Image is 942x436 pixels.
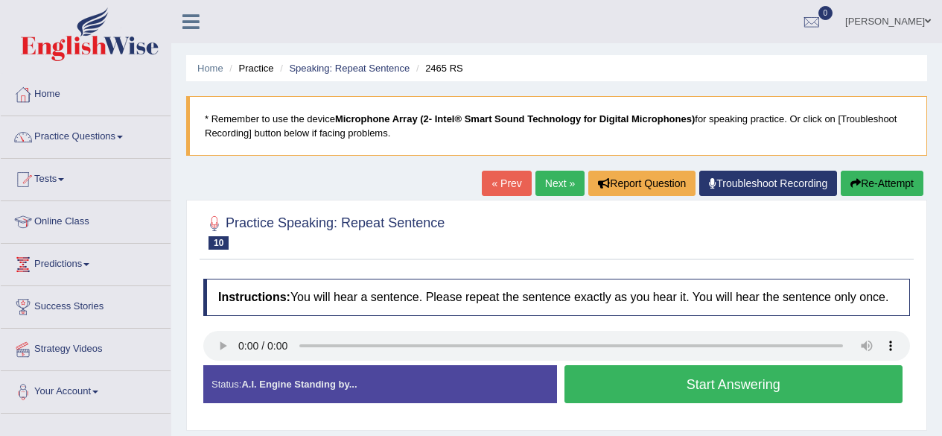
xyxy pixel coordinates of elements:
a: Success Stories [1,286,171,323]
a: Online Class [1,201,171,238]
a: Predictions [1,244,171,281]
a: Tests [1,159,171,196]
b: Instructions: [218,291,290,303]
a: « Prev [482,171,531,196]
a: Troubleshoot Recording [699,171,837,196]
button: Report Question [588,171,696,196]
span: 0 [818,6,833,20]
span: 10 [209,236,229,250]
strong: A.I. Engine Standing by... [241,379,357,390]
a: Home [1,74,171,111]
b: Microphone Array (2- Intel® Smart Sound Technology for Digital Microphones) [335,113,695,124]
a: Your Account [1,371,171,408]
li: Practice [226,61,273,75]
a: Practice Questions [1,116,171,154]
h4: You will hear a sentence. Please repeat the sentence exactly as you hear it. You will hear the se... [203,279,910,316]
a: Next » [535,171,585,196]
button: Re-Attempt [841,171,923,196]
h2: Practice Speaking: Repeat Sentence [203,212,445,250]
a: Home [197,63,223,74]
a: Speaking: Repeat Sentence [289,63,410,74]
blockquote: * Remember to use the device for speaking practice. Or click on [Troubleshoot Recording] button b... [186,96,927,156]
button: Start Answering [564,365,903,403]
li: 2465 RS [413,61,463,75]
div: Status: [203,365,557,403]
a: Strategy Videos [1,329,171,366]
